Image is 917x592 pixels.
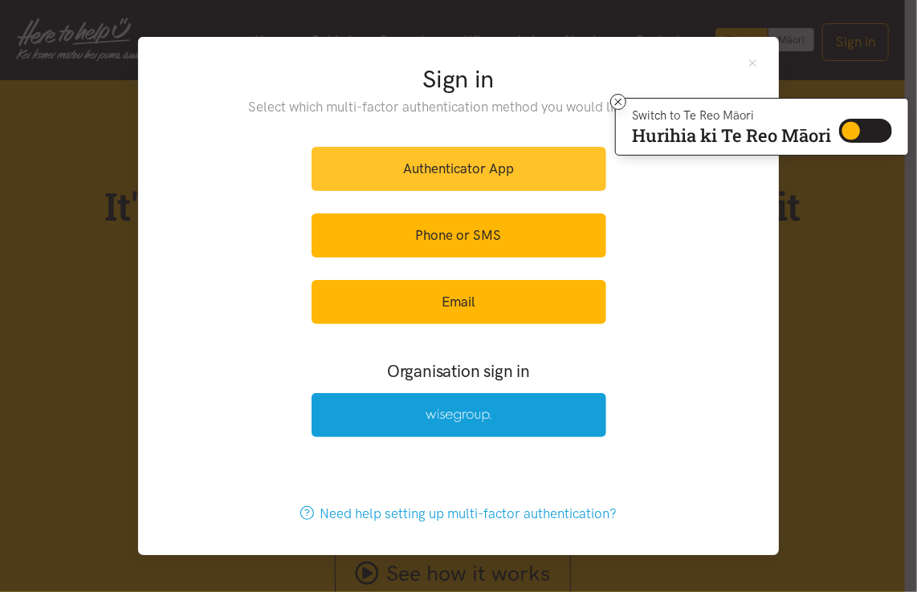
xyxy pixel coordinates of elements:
[216,63,702,96] h2: Sign in
[283,492,634,536] a: Need help setting up multi-factor authentication?
[312,213,606,257] a: Phone or SMS
[312,147,606,191] a: Authenticator App
[632,128,831,143] p: Hurihia ki Te Reo Māori
[312,280,606,324] a: Email
[426,409,491,423] img: Wise Group
[746,56,760,70] button: Close
[267,359,650,383] h3: Organisation sign in
[216,96,702,118] p: Select which multi-factor authentication method you would like to use
[632,111,831,120] p: Switch to Te Reo Māori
